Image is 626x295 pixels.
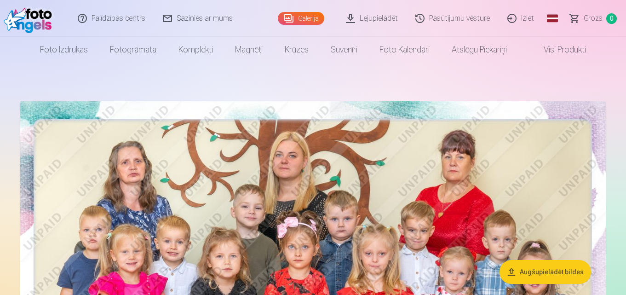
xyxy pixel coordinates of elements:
button: Augšupielādēt bildes [500,260,591,284]
a: Suvenīri [320,37,368,63]
a: Visi produkti [518,37,597,63]
a: Galerija [278,12,324,25]
a: Krūzes [274,37,320,63]
a: Foto izdrukas [29,37,99,63]
img: /fa1 [4,4,57,33]
a: Foto kalendāri [368,37,441,63]
a: Komplekti [167,37,224,63]
a: Fotogrāmata [99,37,167,63]
a: Atslēgu piekariņi [441,37,518,63]
span: Grozs [584,13,603,24]
a: Magnēti [224,37,274,63]
span: 0 [606,13,617,24]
